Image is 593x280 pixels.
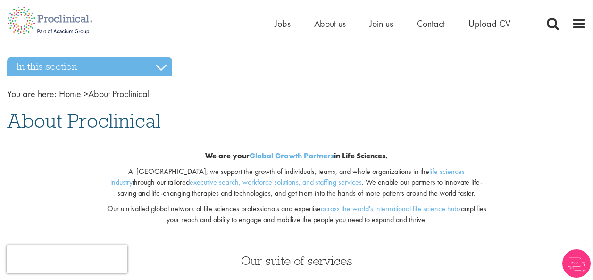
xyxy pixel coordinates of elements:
span: About Proclinical [59,88,150,100]
h3: In this section [7,57,172,76]
p: At [GEOGRAPHIC_DATA], we support the growth of individuals, teams, and whole organizations in the... [106,166,487,199]
h3: Our suite of services [7,255,586,267]
a: Jobs [275,17,291,30]
a: Contact [417,17,445,30]
a: Upload CV [468,17,510,30]
span: You are here: [7,88,57,100]
a: across the world's international life science hubs [321,204,461,214]
a: Join us [369,17,393,30]
b: We are your in Life Sciences. [205,151,388,161]
a: Global Growth Partners [250,151,334,161]
a: executive search, workforce solutions, and staffing services [190,177,362,187]
img: Chatbot [562,249,591,278]
p: Our unrivalled global network of life sciences professionals and expertise amplifies your reach a... [106,204,487,225]
a: About us [314,17,346,30]
a: life sciences industry [110,166,465,187]
span: About Proclinical [7,108,160,133]
a: breadcrumb link to Home [59,88,81,100]
iframe: reCAPTCHA [7,245,127,273]
span: > [84,88,88,100]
